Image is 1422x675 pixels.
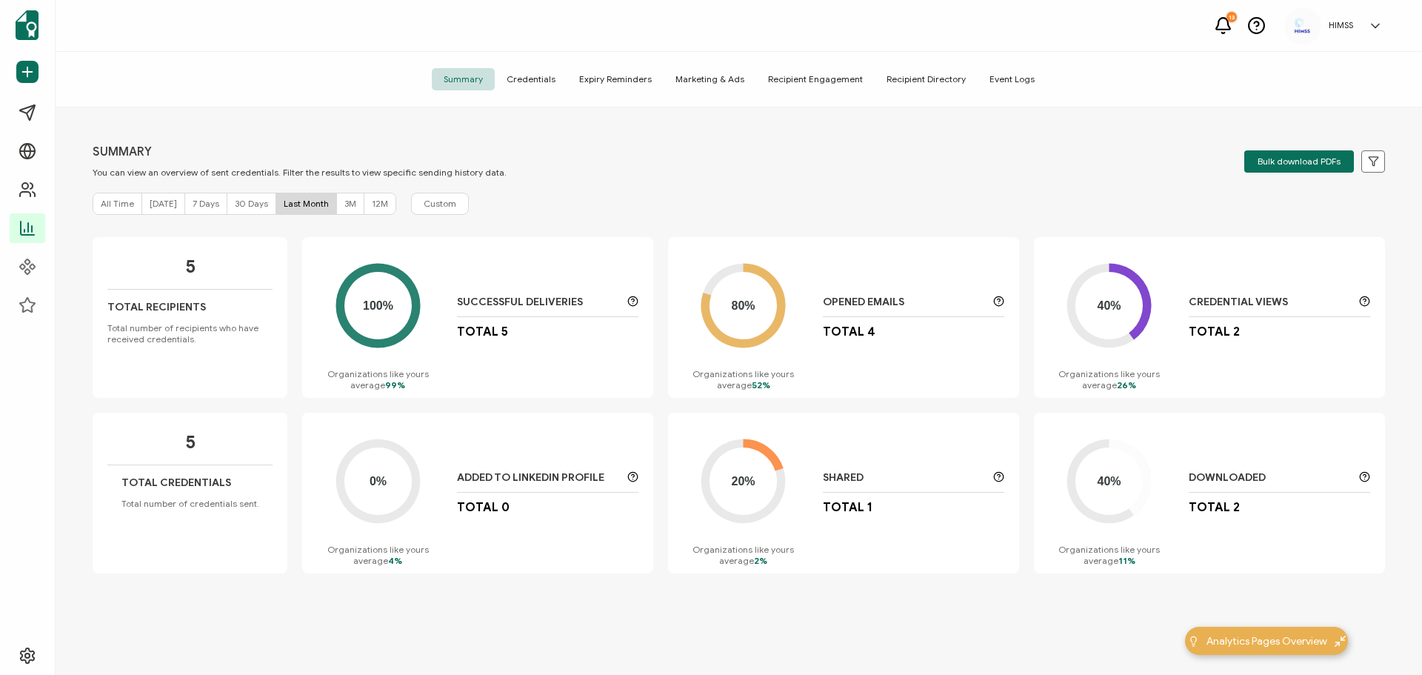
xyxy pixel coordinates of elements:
[457,500,510,515] p: Total 0
[107,301,206,313] p: Total Recipients
[752,379,770,390] span: 52%
[664,68,756,90] span: Marketing & Ads
[754,555,767,566] span: 2%
[1292,15,1314,36] img: bf0b680b-21af-47f2-944f-f2449dd1c349.png
[432,68,495,90] span: Summary
[1258,157,1341,166] span: Bulk download PDFs
[16,10,39,40] img: sertifier-logomark-colored.svg
[388,555,402,566] span: 4%
[185,431,196,453] p: 5
[1049,368,1170,390] p: Organizations like yours average
[1189,500,1240,515] p: Total 2
[101,198,134,209] span: All Time
[495,68,567,90] span: Credentials
[193,198,219,209] span: 7 Days
[121,476,231,489] p: Total Credentials
[385,379,405,390] span: 99%
[823,296,986,309] p: Opened Emails
[1329,20,1353,30] h5: HIMSS
[411,193,469,215] button: Custom
[978,68,1047,90] span: Event Logs
[1189,325,1240,339] p: Total 2
[344,198,356,209] span: 3M
[683,368,804,390] p: Organizations like yours average
[93,167,507,178] p: You can view an overview of sent credentials. Filter the results to view specific sending history...
[424,197,456,210] span: Custom
[457,325,508,339] p: Total 5
[317,544,438,566] p: Organizations like yours average
[235,198,268,209] span: 30 Days
[372,198,388,209] span: 12M
[1189,471,1352,485] p: Downloaded
[823,471,986,485] p: Shared
[93,144,507,159] p: SUMMARY
[1049,544,1170,566] p: Organizations like yours average
[1244,150,1354,173] button: Bulk download PDFs
[756,68,875,90] span: Recipient Engagement
[121,498,259,509] p: Total number of credentials sent.
[683,544,804,566] p: Organizations like yours average
[567,68,664,90] span: Expiry Reminders
[1189,296,1352,309] p: Credential Views
[150,198,177,209] span: [DATE]
[1226,12,1237,22] div: 13
[823,325,875,339] p: Total 4
[1118,555,1135,566] span: 11%
[457,471,620,485] p: Added to LinkedIn Profile
[457,296,620,309] p: Successful Deliveries
[875,68,978,90] span: Recipient Directory
[823,500,872,515] p: Total 1
[1117,379,1136,390] span: 26%
[284,198,329,209] span: Last Month
[1175,508,1422,675] iframe: Chat Widget
[185,256,196,278] p: 5
[317,368,438,390] p: Organizations like yours average
[107,322,273,345] p: Total number of recipients who have received credentials.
